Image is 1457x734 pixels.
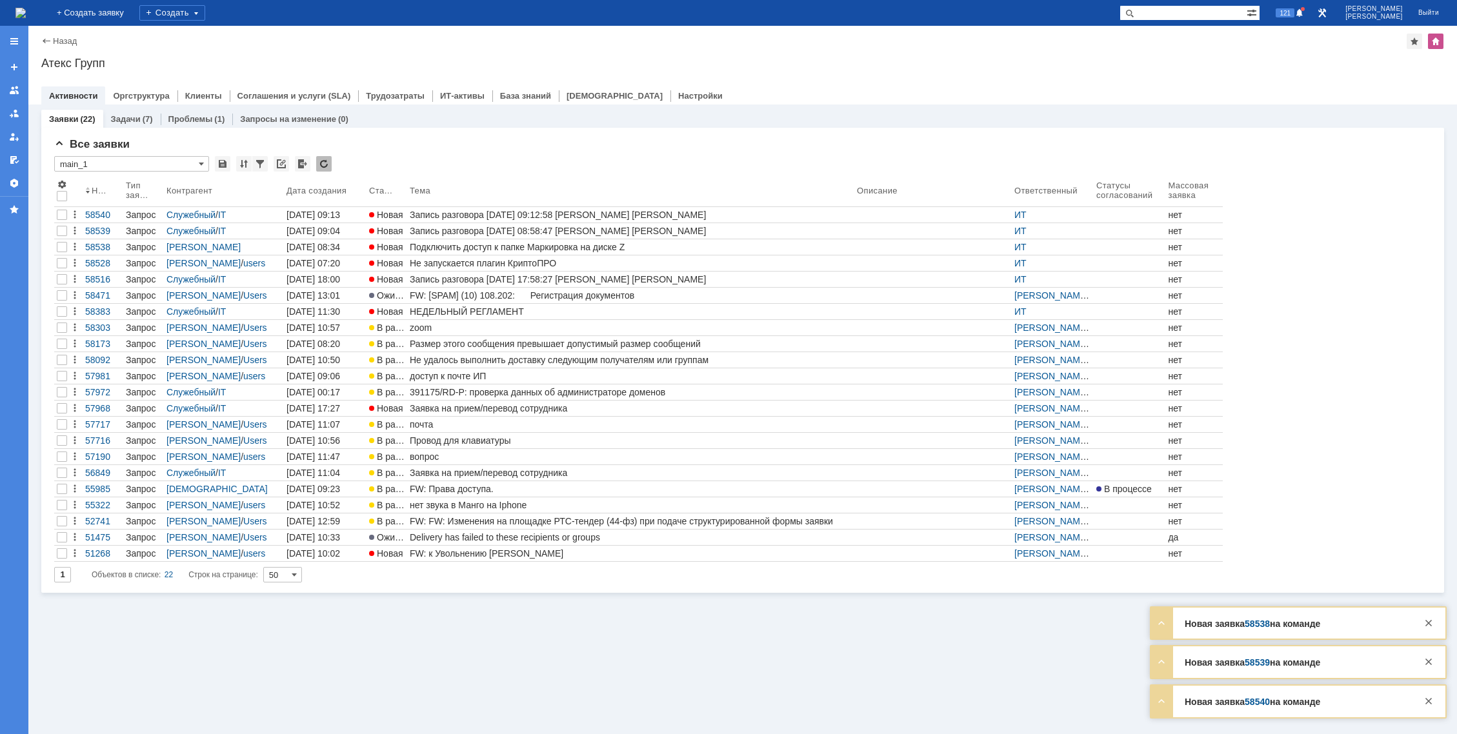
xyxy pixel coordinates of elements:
[284,288,367,303] a: [DATE] 13:01
[286,186,349,195] div: Дата создания
[126,451,161,462] div: Запрос на обслуживание
[1165,401,1223,416] a: нет
[83,433,123,448] a: 57716
[369,339,414,349] span: В работе
[1014,242,1027,252] a: ИТ
[367,401,407,416] a: Новая
[53,36,77,46] a: Назад
[243,322,267,333] a: Users
[1014,210,1027,220] a: ИТ
[410,290,852,301] div: FW: [SPAM] (10) 108.202: Регистрация документов
[410,274,852,284] div: Запись разговора [DATE] 17:58:27 [PERSON_NAME] [PERSON_NAME]
[407,223,854,239] a: Запись разговора [DATE] 08:58:47 [PERSON_NAME] [PERSON_NAME]
[83,177,123,207] th: Номер
[166,226,216,236] a: Служебный
[1168,451,1220,462] div: нет
[369,403,403,413] span: Новая
[166,435,241,446] a: [PERSON_NAME]
[83,272,123,287] a: 58516
[369,306,403,317] span: Новая
[369,226,403,236] span: Новая
[166,339,241,349] a: [PERSON_NAME]
[83,336,123,352] a: 58173
[1014,387,1089,397] a: [PERSON_NAME]
[440,91,485,101] a: ИТ-активы
[367,336,407,352] a: В работе
[215,156,230,172] div: Сохранить вид
[126,403,161,413] div: Запрос на обслуживание
[1014,226,1027,236] a: ИТ
[567,91,663,101] a: [DEMOGRAPHIC_DATA]
[410,451,852,462] div: вопрос
[139,5,205,21] div: Создать
[369,419,414,430] span: В работе
[85,387,121,397] div: 57972
[286,387,340,397] div: [DATE] 00:17
[113,91,169,101] a: Оргструктура
[237,91,351,101] a: Соглашения и услуги (SLA)
[369,355,414,365] span: В работе
[123,449,164,464] a: Запрос на обслуживание
[85,306,121,317] div: 58383
[126,435,161,446] div: Запрос на обслуживание
[367,255,407,271] a: Новая
[407,433,854,448] a: Провод для клавиатуры
[286,274,340,284] div: [DATE] 18:00
[166,258,241,268] a: [PERSON_NAME]
[126,306,161,317] div: Запрос на обслуживание
[83,320,123,335] a: 58303
[1165,449,1223,464] a: нет
[166,419,241,430] a: [PERSON_NAME]
[1168,355,1220,365] div: нет
[286,258,340,268] div: [DATE] 07:20
[369,210,403,220] span: Новая
[85,322,121,333] div: 58303
[1012,177,1094,207] th: Ответственный
[407,401,854,416] a: Заявка на прием/перевод сотрудника
[286,419,340,430] div: [DATE] 11:07
[123,465,164,481] a: Запрос на обслуживание
[85,274,121,284] div: 58516
[243,435,267,446] a: Users
[166,242,243,263] a: [PERSON_NAME] [PERSON_NAME]
[218,306,226,317] a: IT
[83,465,123,481] a: 56849
[185,91,222,101] a: Клиенты
[1165,384,1223,400] a: нет
[410,419,852,430] div: почта
[243,451,265,462] a: users
[284,417,367,432] a: [DATE] 11:07
[284,449,367,464] a: [DATE] 11:47
[126,468,161,478] div: Запрос на обслуживание
[111,114,141,124] a: Задачи
[126,339,161,349] div: Запрос на обслуживание
[410,306,852,317] div: НЕДЕЛЬНЫЙ РЕГЛАМЕНТ
[1168,387,1220,397] div: нет
[83,368,123,384] a: 57981
[126,387,161,397] div: Запрос на обслуживание
[367,433,407,448] a: В работе
[284,272,367,287] a: [DATE] 18:00
[1014,403,1089,413] a: [PERSON_NAME]
[83,239,123,255] a: 58538
[1407,34,1422,49] div: Добавить в избранное
[407,417,854,432] a: почта
[85,355,121,365] div: 58092
[1165,272,1223,287] a: нет
[123,417,164,432] a: Запрос на обслуживание
[410,371,852,381] div: доступ к почте ИП
[123,177,164,207] th: Тип заявки
[286,468,340,478] div: [DATE] 11:04
[410,355,852,365] div: Не удалось выполнить доставку следующим получателям или группам
[1345,13,1403,21] span: [PERSON_NAME]
[218,226,226,236] a: IT
[407,368,854,384] a: доступ к почте ИП
[1014,258,1027,268] a: ИТ
[123,304,164,319] a: Запрос на обслуживание
[407,255,854,271] a: Не запускается плагин КриптоПРО
[286,355,340,365] div: [DATE] 10:50
[126,419,161,430] div: Запрос на обслуживание
[1168,371,1220,381] div: нет
[367,288,407,303] a: Ожидает ответа контрагента
[83,304,123,319] a: 58383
